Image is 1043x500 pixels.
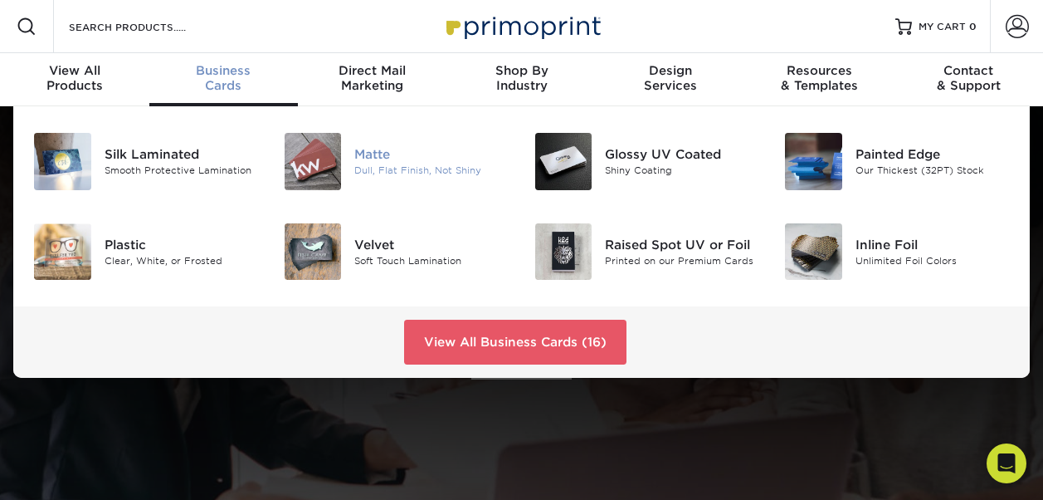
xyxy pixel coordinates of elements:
[605,164,759,178] div: Shiny Coating
[298,53,447,106] a: Direct MailMarketing
[298,63,447,78] span: Direct Mail
[745,63,894,93] div: & Templates
[34,223,91,281] img: Plastic Business Cards
[105,145,259,164] div: Silk Laminated
[298,63,447,93] div: Marketing
[855,254,1010,268] div: Unlimited Foil Colors
[855,164,1010,178] div: Our Thickest (32PT) Stock
[784,126,1010,197] a: Painted Edge Business Cards Painted Edge Our Thickest (32PT) Stock
[105,236,259,254] div: Plastic
[439,8,605,44] img: Primoprint
[605,254,759,268] div: Printed on our Premium Cards
[447,63,597,93] div: Industry
[354,236,509,254] div: Velvet
[33,217,259,287] a: Plastic Business Cards Plastic Clear, White, or Frosted
[745,53,894,106] a: Resources& Templates
[534,217,760,287] a: Raised Spot UV or Foil Business Cards Raised Spot UV or Foil Printed on our Premium Cards
[969,21,977,32] span: 0
[285,133,342,190] img: Matte Business Cards
[596,63,745,93] div: Services
[605,236,759,254] div: Raised Spot UV or Foil
[67,17,229,37] input: SEARCH PRODUCTS.....
[605,145,759,164] div: Glossy UV Coated
[404,320,626,365] a: View All Business Cards (16)
[745,63,894,78] span: Resources
[33,126,259,197] a: Silk Laminated Business Cards Silk Laminated Smooth Protective Lamination
[447,53,597,106] a: Shop ByIndustry
[284,217,509,287] a: Velvet Business Cards Velvet Soft Touch Lamination
[535,223,592,281] img: Raised Spot UV or Foil Business Cards
[354,145,509,164] div: Matte
[447,63,597,78] span: Shop By
[596,63,745,78] span: Design
[785,133,842,190] img: Painted Edge Business Cards
[149,63,299,93] div: Cards
[855,145,1010,164] div: Painted Edge
[534,126,760,197] a: Glossy UV Coated Business Cards Glossy UV Coated Shiny Coating
[987,444,1026,483] div: Open Intercom Messenger
[784,217,1010,287] a: Inline Foil Business Cards Inline Foil Unlimited Foil Colors
[894,63,1043,93] div: & Support
[855,236,1010,254] div: Inline Foil
[596,53,745,106] a: DesignServices
[105,164,259,178] div: Smooth Protective Lamination
[894,53,1043,106] a: Contact& Support
[285,223,342,281] img: Velvet Business Cards
[785,223,842,281] img: Inline Foil Business Cards
[535,133,592,190] img: Glossy UV Coated Business Cards
[354,254,509,268] div: Soft Touch Lamination
[894,63,1043,78] span: Contact
[149,53,299,106] a: BusinessCards
[149,63,299,78] span: Business
[919,20,966,34] span: MY CART
[34,133,91,190] img: Silk Laminated Business Cards
[354,164,509,178] div: Dull, Flat Finish, Not Shiny
[105,254,259,268] div: Clear, White, or Frosted
[284,126,509,197] a: Matte Business Cards Matte Dull, Flat Finish, Not Shiny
